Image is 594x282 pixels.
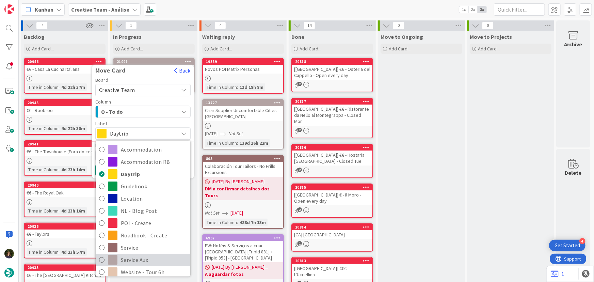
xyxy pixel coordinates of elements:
[25,59,105,74] div: 20946€€ - Casa La Cucina Italiana
[237,83,238,91] span: :
[292,258,372,264] div: 20813
[60,83,87,91] div: 4d 22h 37m
[203,106,283,121] div: Criar Supplier Uncomfortable Cities [GEOGRAPHIC_DATA]
[295,99,372,104] div: 20817
[202,58,284,94] a: 19389Novos POI Matrix PersonasTime in Column:13d 18h 8m
[121,206,187,216] span: NL - Blog Post
[24,99,106,135] a: 20945€€ - RoobrooTime in Column:4d 22h 38m
[292,224,372,239] div: 20814[CA] [GEOGRAPHIC_DATA]
[25,141,105,147] div: 20941
[121,218,187,229] span: POI - Create
[121,255,187,265] span: Service Aux
[298,128,302,132] span: 2
[121,169,187,179] span: Daytrip
[206,100,283,105] div: 13727
[230,209,243,217] span: [DATE]
[25,265,105,280] div: 20935€€ - The [GEOGRAPHIC_DATA] Kitchen
[113,58,195,93] a: 21091Move CardBackBoardCreative TeamColumnO - To doO - To doLabelDaytripAccommodationAccommodatio...
[205,139,237,147] div: Time in Column
[60,125,87,132] div: 4d 22h 38m
[121,231,187,241] span: Roadbook - Create
[238,139,270,147] div: 139d 16h 22m
[28,100,105,105] div: 20945
[295,185,372,190] div: 20815
[174,67,191,74] button: Back
[28,265,105,270] div: 20935
[205,83,237,91] div: Time in Column
[292,184,372,190] div: 20815
[564,40,582,48] div: Archive
[27,166,59,173] div: Time in Column
[202,155,284,229] a: 805Colaboración Tour Tailors - No Frills Excursions[DATE] By [PERSON_NAME]...DM a confirmar detal...
[393,21,404,30] span: 0
[92,67,129,74] span: Move Card
[25,141,105,156] div: 20941€€ - The Townhouse (Fora do centro)
[28,142,105,146] div: 20941
[110,129,175,138] span: Daytrip
[292,151,372,166] div: [[GEOGRAPHIC_DATA]] €€ - Hostaria [GEOGRAPHIC_DATA] - Closed Tue
[478,46,500,52] span: Add Card...
[205,219,237,226] div: Time in Column
[298,241,302,246] span: 1
[71,6,129,13] b: Creative Team - Análise
[25,182,105,188] div: 20940
[203,65,283,74] div: Novos POI Matrix Personas
[96,144,190,156] a: Accommodation
[95,78,109,82] span: Board
[24,33,45,40] span: Backlog
[389,46,411,52] span: Add Card...
[24,140,106,176] a: 20941€€ - The Townhouse (Fora do centro)Time in Column:4d 23h 14m
[291,33,304,40] span: Done
[228,130,243,137] i: Not Set
[24,58,106,94] a: 20946€€ - Casa La Cucina ItalianaTime in Column:4d 22h 37m
[295,145,372,150] div: 20816
[28,59,105,64] div: 20946
[96,230,190,242] a: Roadbook - Create
[291,98,373,138] a: 20817[[GEOGRAPHIC_DATA]] €€ - Ristorante da Nello al Montegrappa - Closed Mon
[292,144,372,151] div: 20816
[59,207,60,215] span: :
[482,21,494,30] span: 0
[292,258,372,279] div: 20813[[GEOGRAPHIC_DATA]] €€€ - L'Uccellina
[555,242,580,249] div: Get Started
[478,6,487,13] span: 3x
[59,166,60,173] span: :
[579,238,585,244] div: 4
[202,99,284,150] a: 13727Criar Supplier Uncomfortable Cities [GEOGRAPHIC_DATA][DATE]Not SetTime in Column:139d 16h 22m
[237,219,238,226] span: :
[96,217,190,230] a: POI - Create
[292,230,372,239] div: [CA] [GEOGRAPHIC_DATA]
[121,46,143,52] span: Add Card...
[25,100,105,115] div: 20945€€ - Roobroo
[203,235,283,241] div: 6937
[27,125,59,132] div: Time in Column
[203,162,283,177] div: Colaboración Tour Tailors - No Frills Excursions
[304,21,315,30] span: 14
[459,6,468,13] span: 1x
[551,270,564,278] a: 1
[25,65,105,74] div: €€ - Casa La Cucina Italiana
[300,46,321,52] span: Add Card...
[203,100,283,106] div: 13727
[4,4,14,14] img: Visit kanbanzone.com
[25,271,105,280] div: €€ - The [GEOGRAPHIC_DATA] Kitchen
[494,3,545,16] input: Quick Filter...
[205,130,218,137] span: [DATE]
[121,182,187,192] span: Guidebook
[25,106,105,115] div: €€ - Roobroo
[295,258,372,263] div: 20813
[96,181,190,193] a: Guidebook
[203,156,283,177] div: 805Colaboración Tour Tailors - No Frills Excursions
[60,166,87,173] div: 4d 23h 14m
[101,107,152,116] span: O - To do
[24,182,106,217] a: 20940€€ - The Royal OakTime in Column:4d 23h 16m
[292,65,372,80] div: [[GEOGRAPHIC_DATA]] €€ - Osteria del Cappello - Open every day
[292,264,372,279] div: [[GEOGRAPHIC_DATA]] €€€ - L'Uccellina
[291,223,373,252] a: 20814[CA] [GEOGRAPHIC_DATA]
[292,190,372,205] div: [[GEOGRAPHIC_DATA]] € - Il Moro - Open every day
[203,156,283,162] div: 805
[291,58,373,92] a: 20818[[GEOGRAPHIC_DATA]] €€ - Osteria del Cappello - Open every day
[96,168,190,181] a: Daytrip
[25,100,105,106] div: 20945
[381,33,423,40] span: Move to Ongoing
